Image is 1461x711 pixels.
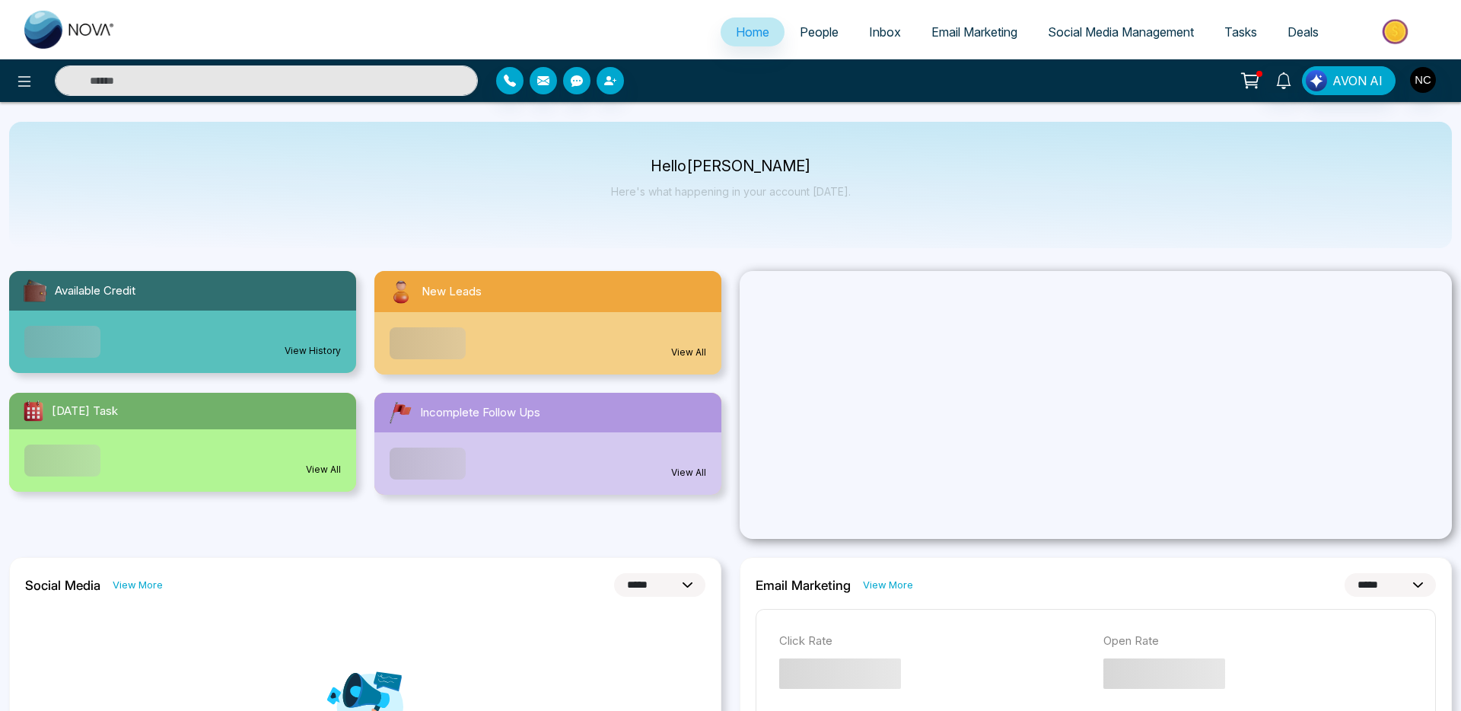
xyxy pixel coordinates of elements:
a: View More [863,578,913,592]
button: AVON AI [1302,66,1396,95]
a: View History [285,344,341,358]
a: Deals [1272,18,1334,46]
a: View More [113,578,163,592]
span: Available Credit [55,282,135,300]
img: todayTask.svg [21,399,46,423]
img: Nova CRM Logo [24,11,116,49]
span: New Leads [422,283,482,301]
a: Tasks [1209,18,1272,46]
span: People [800,24,839,40]
span: Incomplete Follow Ups [420,404,540,422]
a: View All [671,346,706,359]
img: User Avatar [1410,67,1436,93]
a: New LeadsView All [365,271,730,375]
h2: Social Media [25,578,100,593]
a: People [785,18,854,46]
span: Home [736,24,769,40]
span: Tasks [1224,24,1257,40]
span: Social Media Management [1048,24,1194,40]
a: View All [671,466,706,480]
img: Lead Flow [1306,70,1327,91]
img: newLeads.svg [387,277,415,306]
img: Market-place.gif [1342,14,1452,49]
a: Inbox [854,18,916,46]
p: Open Rate [1103,633,1412,650]
h2: Email Marketing [756,578,851,593]
a: Email Marketing [916,18,1033,46]
p: Hello [PERSON_NAME] [611,160,851,173]
img: availableCredit.svg [21,277,49,304]
a: View All [306,463,341,477]
p: Click Rate [779,633,1088,650]
span: Inbox [869,24,901,40]
img: followUps.svg [387,399,414,426]
a: Home [721,18,785,46]
a: Incomplete Follow UpsView All [365,393,730,495]
span: AVON AI [1332,72,1383,90]
a: Social Media Management [1033,18,1209,46]
span: Email Marketing [931,24,1017,40]
span: Deals [1288,24,1319,40]
p: Here's what happening in your account [DATE]. [611,185,851,198]
span: [DATE] Task [52,403,118,420]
